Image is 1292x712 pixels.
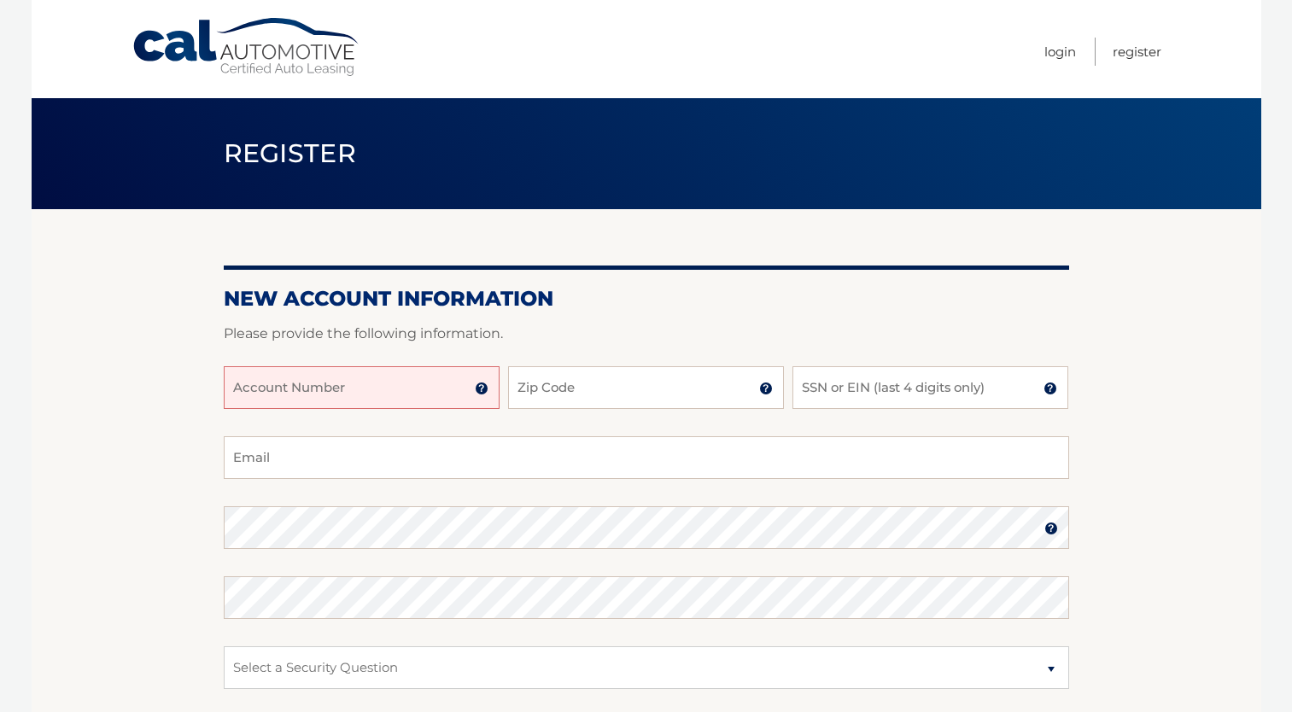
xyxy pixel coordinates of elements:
[224,286,1069,312] h2: New Account Information
[224,366,500,409] input: Account Number
[1044,382,1057,395] img: tooltip.svg
[132,17,362,78] a: Cal Automotive
[1044,38,1076,66] a: Login
[759,382,773,395] img: tooltip.svg
[508,366,784,409] input: Zip Code
[224,137,357,169] span: Register
[1113,38,1161,66] a: Register
[224,436,1069,479] input: Email
[224,322,1069,346] p: Please provide the following information.
[1044,522,1058,535] img: tooltip.svg
[792,366,1068,409] input: SSN or EIN (last 4 digits only)
[475,382,488,395] img: tooltip.svg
